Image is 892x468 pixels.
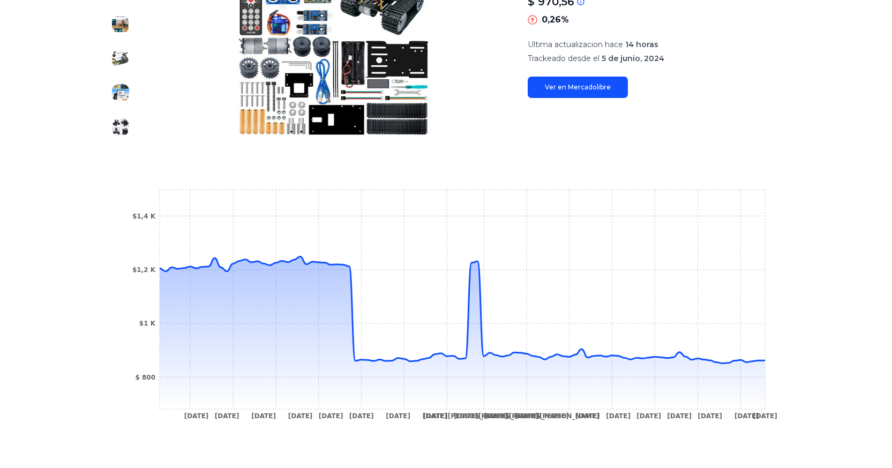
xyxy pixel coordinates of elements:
[484,412,568,420] tspan: [DATE][PERSON_NAME]
[112,118,129,135] img: Kit De Coche Robot De Programación De Tanques Para Arduino
[734,412,759,420] tspan: [DATE]
[386,412,410,420] tspan: [DATE]
[135,374,155,381] tspan: $ 800
[528,77,628,98] a: Ver en Mercadolibre
[542,13,569,26] p: 0,26%
[606,412,631,420] tspan: [DATE]
[528,40,623,49] span: Ultima actualizacion hace
[132,213,155,220] tspan: $1,4 K
[636,412,661,420] tspan: [DATE]
[132,266,155,274] tspan: $1,2 K
[515,412,599,420] tspan: [DATE][PERSON_NAME]
[288,412,312,420] tspan: [DATE]
[625,40,658,49] span: 14 horas
[667,412,692,420] tspan: [DATE]
[422,412,447,420] tspan: [DATE]
[454,412,538,420] tspan: [DATE][PERSON_NAME]
[318,412,343,420] tspan: [DATE]
[139,320,155,327] tspan: $1 K
[602,54,664,63] span: 5 de junio, 2024
[349,412,373,420] tspan: [DATE]
[214,412,239,420] tspan: [DATE]
[753,412,777,420] tspan: [DATE]
[112,84,129,101] img: Kit De Coche Robot De Programación De Tanques Para Arduino
[184,412,208,420] tspan: [DATE]
[698,412,722,420] tspan: [DATE]
[423,412,507,420] tspan: [DATE][PERSON_NAME]
[112,16,129,33] img: Kit De Coche Robot De Programación De Tanques Para Arduino
[112,50,129,67] img: Kit De Coche Robot De Programación De Tanques Para Arduino
[251,412,276,420] tspan: [DATE]
[528,54,599,63] span: Trackeado desde el
[575,412,600,420] tspan: [DATE]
